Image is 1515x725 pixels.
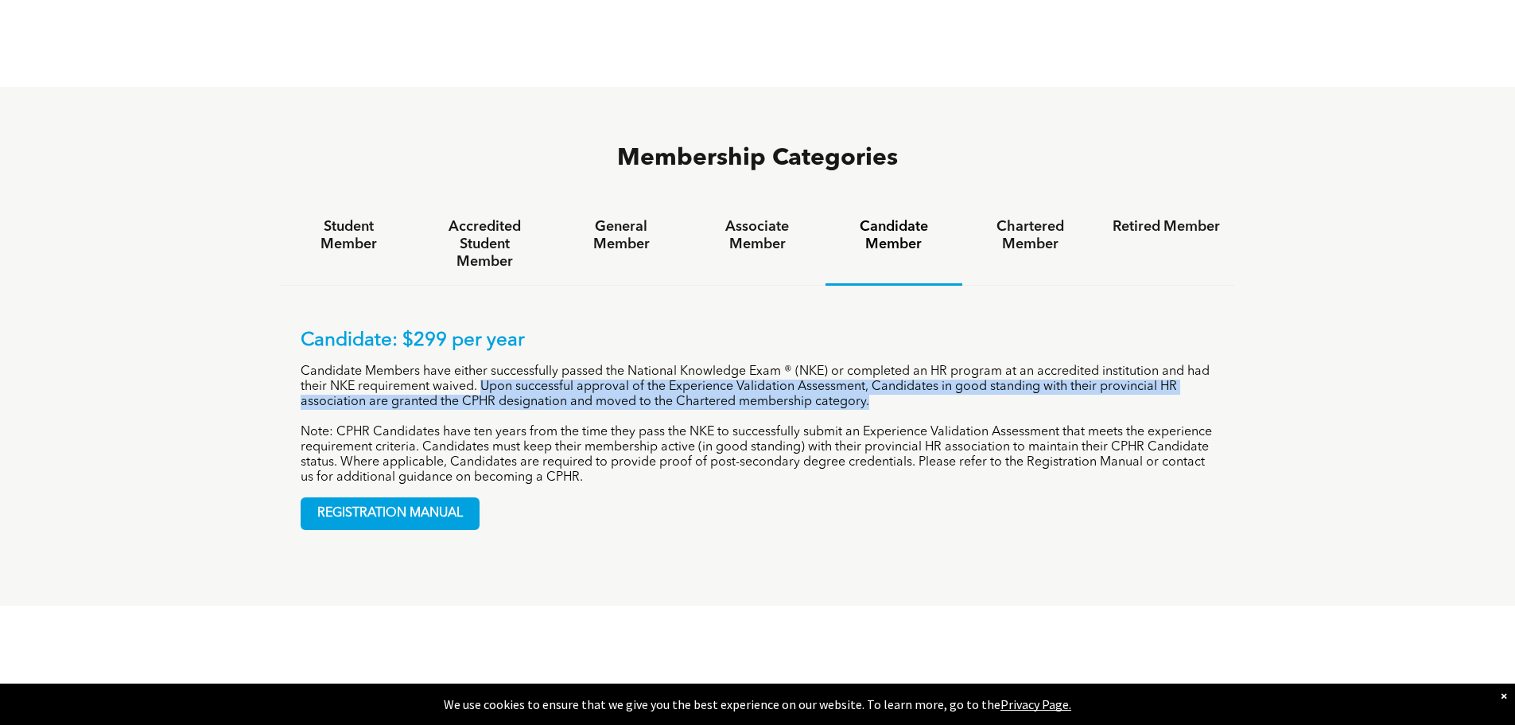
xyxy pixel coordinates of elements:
[1501,688,1507,704] div: Dismiss notification
[301,498,479,529] span: REGISTRATION MANUAL
[431,218,538,271] h4: Accredited Student Member
[301,497,480,530] a: REGISTRATION MANUAL
[617,146,898,170] span: Membership Categories
[301,329,1215,353] p: Candidate: $299 per year
[977,218,1084,253] h4: Chartered Member
[1000,696,1071,712] a: Privacy Page.
[295,218,402,253] h4: Student Member
[1113,218,1220,236] h4: Retired Member
[567,218,674,253] h4: General Member
[840,218,947,253] h4: Candidate Member
[301,425,1215,485] p: Note: CPHR Candidates have ten years from the time they pass the NKE to successfully submit an Ex...
[301,364,1215,410] p: Candidate Members have either successfully passed the National Knowledge Exam ® (NKE) or complete...
[704,218,811,253] h4: Associate Member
